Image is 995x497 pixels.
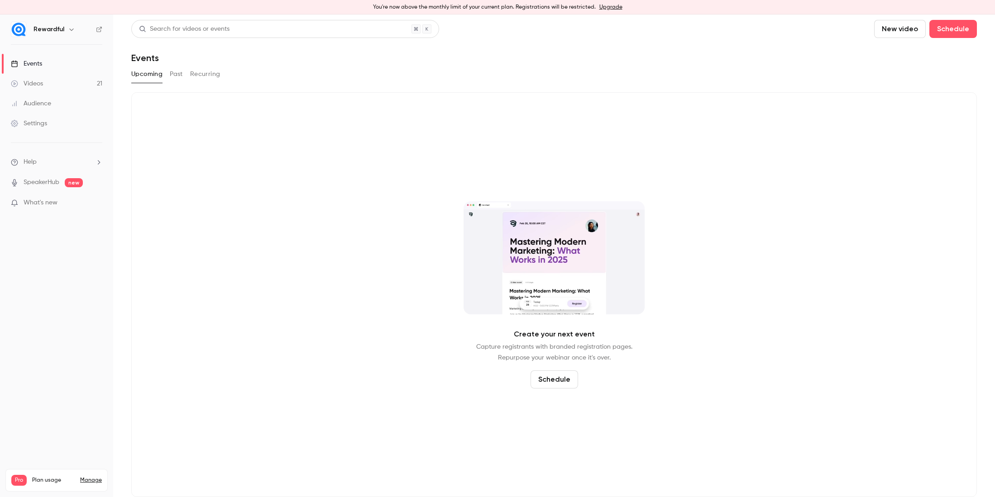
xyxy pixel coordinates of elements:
iframe: Noticeable Trigger [91,199,102,207]
h6: Rewardful [33,25,64,34]
span: new [65,178,83,187]
button: New video [874,20,926,38]
div: Videos [11,79,43,88]
p: Capture registrants with branded registration pages. Repurpose your webinar once it's over. [476,341,632,363]
button: Schedule [929,20,977,38]
a: SpeakerHub [24,178,59,187]
button: Past [170,67,183,81]
h1: Events [131,52,159,63]
div: Search for videos or events [139,24,230,34]
button: Upcoming [131,67,163,81]
span: What's new [24,198,57,208]
span: Help [24,157,37,167]
button: Schedule [531,370,578,388]
span: Plan usage [32,477,75,484]
div: Events [11,59,42,68]
button: Recurring [190,67,220,81]
a: Upgrade [599,4,622,11]
img: Rewardful [11,22,26,37]
div: Audience [11,99,51,108]
a: Manage [80,477,102,484]
span: Pro [11,475,27,486]
p: Create your next event [514,329,595,340]
li: help-dropdown-opener [11,157,102,167]
div: Settings [11,119,47,128]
